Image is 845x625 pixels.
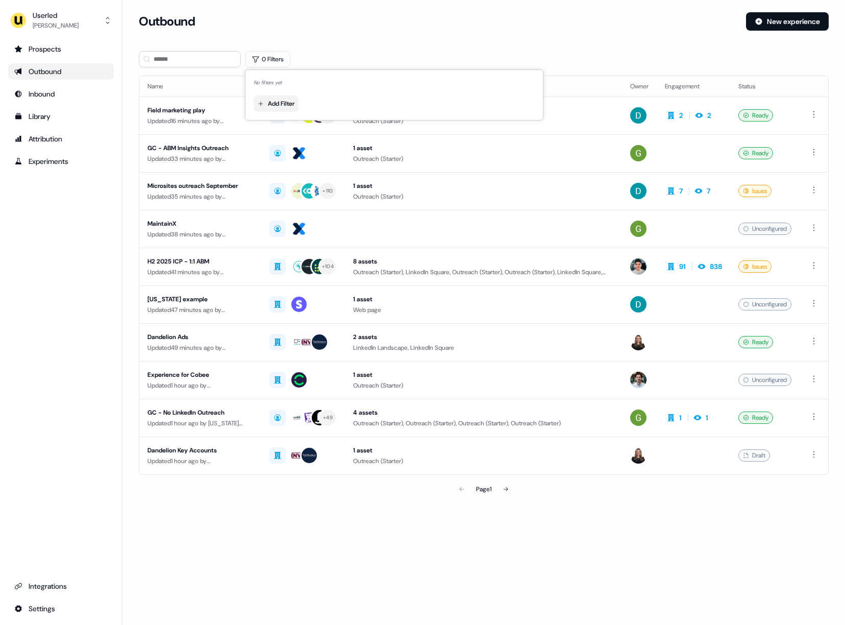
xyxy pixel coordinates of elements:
div: Updated 1 hour ago by [PERSON_NAME] [147,456,253,466]
div: Updated 49 minutes ago by [PERSON_NAME] [147,343,253,353]
div: Unconfigured [738,223,791,235]
th: Owner [622,76,657,97]
div: Inbound [14,89,108,99]
img: Georgia [630,410,647,426]
div: 1 asset [353,143,614,153]
div: Ready [738,412,773,424]
div: Web page [353,305,614,315]
div: 7 [679,186,683,196]
div: Issues [738,260,772,273]
div: Updated 38 minutes ago by [US_STATE][PERSON_NAME] [147,229,253,239]
div: MaintainX [147,219,253,229]
a: Go to prospects [8,41,114,57]
div: GC - ABM Insights Outreach [147,143,253,153]
div: 1 asset [353,445,614,455]
a: Go to attribution [8,131,114,147]
a: Go to templates [8,108,114,125]
div: Outreach (Starter) [353,456,614,466]
div: Outreach (Starter), LinkedIn Square, Outreach (Starter), Outreach (Starter), LinkedIn Square, Lin... [353,267,614,277]
th: Engagement [657,76,730,97]
div: Draft [738,449,770,462]
button: Userled[PERSON_NAME] [8,8,114,33]
img: Geneviève [630,447,647,464]
a: Go to experiments [8,153,114,170]
div: + 104 [322,262,334,271]
div: Page 1 [476,484,491,494]
div: Userled [33,10,79,20]
div: Updated 16 minutes ago by [PERSON_NAME] [147,116,253,126]
div: Updated 33 minutes ago by [US_STATE][PERSON_NAME] [147,154,253,164]
h3: Outbound [139,14,195,29]
a: Go to Inbound [8,86,114,102]
div: Ready [738,336,773,348]
div: Outreach (Starter) [353,380,614,391]
div: + 49 [323,413,333,422]
div: Unconfigured [738,374,791,386]
div: Issues [738,185,772,197]
div: 91 [679,261,686,272]
div: [US_STATE] example [147,294,253,304]
div: Outreach (Starter) [353,154,614,164]
div: 2 [707,110,711,121]
div: [PERSON_NAME] [33,20,79,31]
div: Ready [738,109,773,122]
div: 1 asset [353,370,614,380]
div: Field marketing play [147,105,253,115]
div: Microsites outreach September [147,181,253,191]
img: David [630,183,647,199]
img: David [630,296,647,312]
div: Updated 1 hour ago by [PERSON_NAME] [147,380,253,391]
div: Library [14,111,108,122]
img: David [630,107,647,124]
div: Updated 41 minutes ago by [PERSON_NAME] [147,267,253,277]
a: Go to integrations [8,578,114,594]
div: 1 asset [353,181,614,191]
img: Tristan [630,372,647,388]
div: Outreach (Starter) [353,116,614,126]
div: Settings [14,604,108,614]
div: Updated 47 minutes ago by [PERSON_NAME] [147,305,253,315]
div: Experiments [14,156,108,166]
div: 4 assets [353,407,614,418]
div: Updated 35 minutes ago by [PERSON_NAME] [147,191,253,202]
img: Vincent [630,258,647,275]
img: Georgia [630,145,647,161]
div: Integrations [14,581,108,591]
div: + 110 [322,186,333,196]
div: 2 assets [353,332,614,342]
button: New experience [746,12,829,31]
a: Go to integrations [8,600,114,617]
div: Ready [738,147,773,159]
div: 1 [706,413,708,423]
div: Dandelion Key Accounts [147,445,253,455]
button: 0 Filters [245,51,290,67]
div: 7 [707,186,710,196]
div: 838 [710,261,722,272]
div: Unconfigured [738,298,791,310]
div: Outreach (Starter) [353,191,614,202]
div: Experience for Cobee [147,370,253,380]
div: Updated 1 hour ago by [US_STATE][PERSON_NAME] [147,418,253,428]
div: Dandelion Ads [147,332,253,342]
th: Status [730,76,800,97]
div: Prospects [14,44,108,54]
div: No filters yet [254,78,535,87]
div: Outbound [14,66,108,77]
div: 1 [679,413,682,423]
th: Name [139,76,261,97]
img: Geneviève [630,334,647,350]
div: 2 [679,110,683,121]
img: Georgia [630,221,647,237]
div: 1 asset [353,294,614,304]
div: 8 assets [353,256,614,267]
div: H2 2025 ICP - 1:1 ABM [147,256,253,267]
a: Go to outbound experience [8,63,114,80]
div: Attribution [14,134,108,144]
div: GC - No LinkedIn Outreach [147,407,253,418]
div: Outreach (Starter), Outreach (Starter), Outreach (Starter), Outreach (Starter) [353,418,614,428]
div: LinkedIn Landscape, LinkedIn Square [353,343,614,353]
button: Add Filter [254,95,299,112]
